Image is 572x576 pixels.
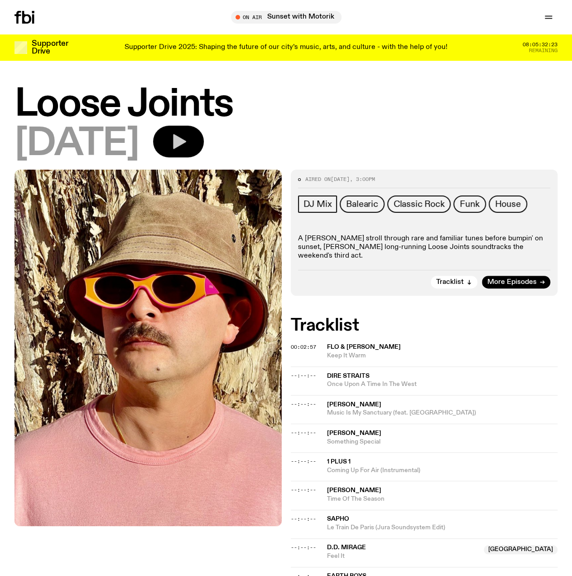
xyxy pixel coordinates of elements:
span: House [495,199,521,209]
button: Tracklist [431,276,477,288]
span: [DATE] [14,126,139,162]
span: [PERSON_NAME] [327,430,381,436]
span: 08:05:32:23 [523,42,558,47]
span: Time Of The Season [327,495,558,503]
span: Dire Straits [327,373,370,379]
span: Remaining [529,48,558,53]
span: Coming Up For Air (Instrumental) [327,466,558,475]
span: --:--:-- [291,429,316,436]
h1: Loose Joints [14,86,558,123]
span: --:--:-- [291,515,316,522]
span: 1 Plus 1 [327,459,351,465]
span: [PERSON_NAME] [327,487,381,493]
h2: Tracklist [291,317,558,334]
a: Balearic [340,195,384,213]
span: More Episodes [487,279,537,286]
span: Tracklist [436,279,464,286]
p: Supporter Drive 2025: Shaping the future of our city’s music, arts, and culture - with the help o... [125,44,447,52]
span: Aired on [305,176,331,183]
a: DJ Mix [298,195,337,213]
h3: Supporter Drive [32,40,68,55]
img: Tyson stands in front of a paperbark tree wearing orange sunglasses, a suede bucket hat and a pin... [14,170,282,526]
span: Once Upon A Time In The West [327,380,558,389]
p: A [PERSON_NAME] stroll through rare and familiar tunes before bumpin' on sunset, [PERSON_NAME] lo... [298,234,551,261]
span: [GEOGRAPHIC_DATA] [484,545,558,554]
a: House [489,195,527,213]
span: Balearic [346,199,378,209]
span: , 3:00pm [350,176,375,183]
span: DJ Mix [303,199,332,209]
span: 00:02:57 [291,343,316,351]
span: Feel It [327,552,479,561]
a: More Episodes [482,276,550,288]
span: --:--:-- [291,400,316,408]
a: Funk [453,195,485,213]
span: [PERSON_NAME] [327,401,381,408]
span: [DATE] [331,176,350,183]
a: Classic Rock [387,195,451,213]
button: On AirSunset with Motorik [231,11,341,24]
span: --:--:-- [291,372,316,379]
span: Le Train De Paris (Jura Soundsystem Edit) [327,523,558,532]
button: 00:02:57 [291,345,316,350]
span: Funk [460,199,479,209]
span: Something Special [327,438,558,446]
span: Sapho [327,516,349,522]
span: --:--:-- [291,458,316,465]
span: Keep It Warm [327,351,558,360]
span: --:--:-- [291,544,316,551]
span: Flo & [PERSON_NAME] [327,344,401,350]
span: D.D. Mirage [327,544,366,551]
span: --:--:-- [291,486,316,493]
span: Classic Rock [394,199,445,209]
span: Music Is My Sanctuary (feat. [GEOGRAPHIC_DATA]) [327,409,558,417]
